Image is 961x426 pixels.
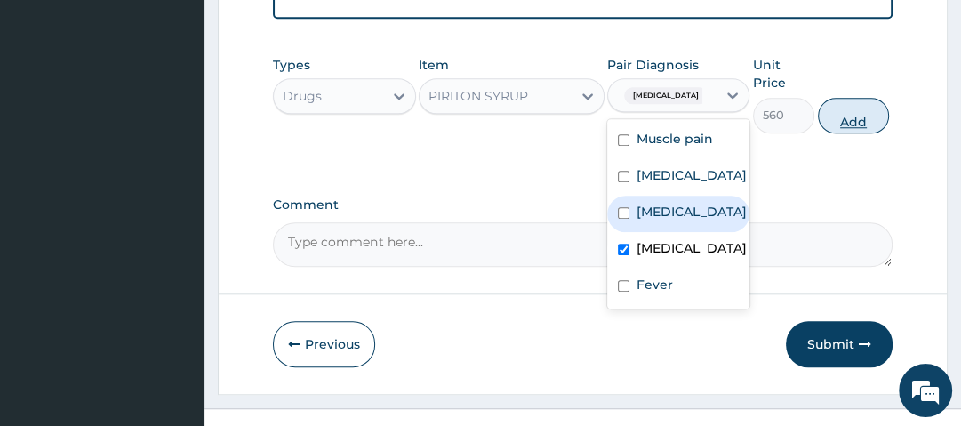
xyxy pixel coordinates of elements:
[33,89,72,133] img: d_794563401_company_1708531726252_794563401
[637,239,747,257] label: [MEDICAL_DATA]
[753,56,815,92] label: Unit Price
[607,56,699,74] label: Pair Diagnosis
[273,197,892,213] label: Comment
[624,87,708,105] span: [MEDICAL_DATA]
[637,166,747,184] label: [MEDICAL_DATA]
[273,321,375,367] button: Previous
[637,276,673,293] label: Fever
[283,87,322,105] div: Drugs
[637,130,713,148] label: Muscle pain
[92,100,299,123] div: Chat with us now
[818,98,889,133] button: Add
[419,56,449,74] label: Item
[292,9,334,52] div: Minimize live chat window
[103,110,245,290] span: We're online!
[428,87,528,105] div: PIRITON SYRUP
[637,203,747,221] label: [MEDICAL_DATA]
[273,58,310,73] label: Types
[9,258,339,320] textarea: Type your message and hit 'Enter'
[786,321,893,367] button: Submit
